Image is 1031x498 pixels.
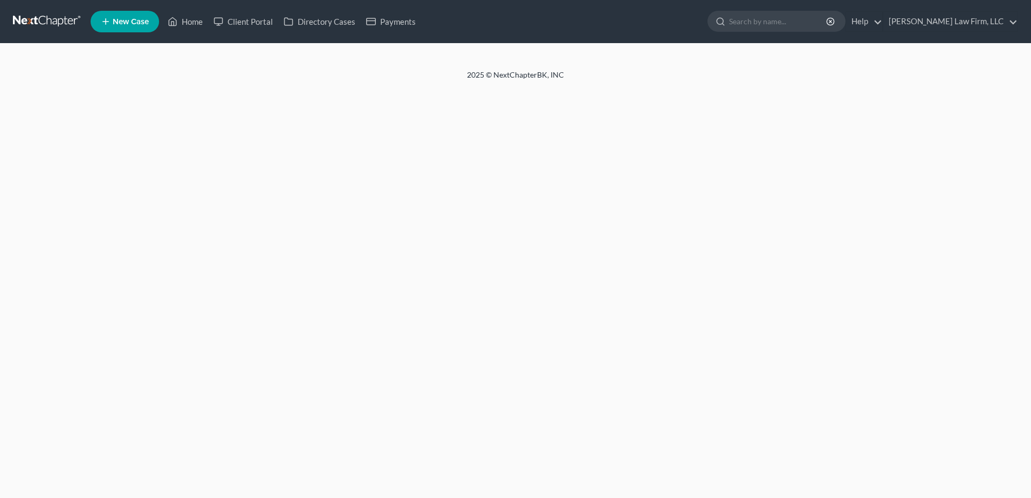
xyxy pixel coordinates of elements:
input: Search by name... [729,11,828,31]
a: Directory Cases [278,12,361,31]
span: New Case [113,18,149,26]
a: [PERSON_NAME] Law Firm, LLC [883,12,1018,31]
a: Client Portal [208,12,278,31]
a: Help [846,12,882,31]
a: Payments [361,12,421,31]
a: Home [162,12,208,31]
div: 2025 © NextChapterBK, INC [208,70,823,89]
